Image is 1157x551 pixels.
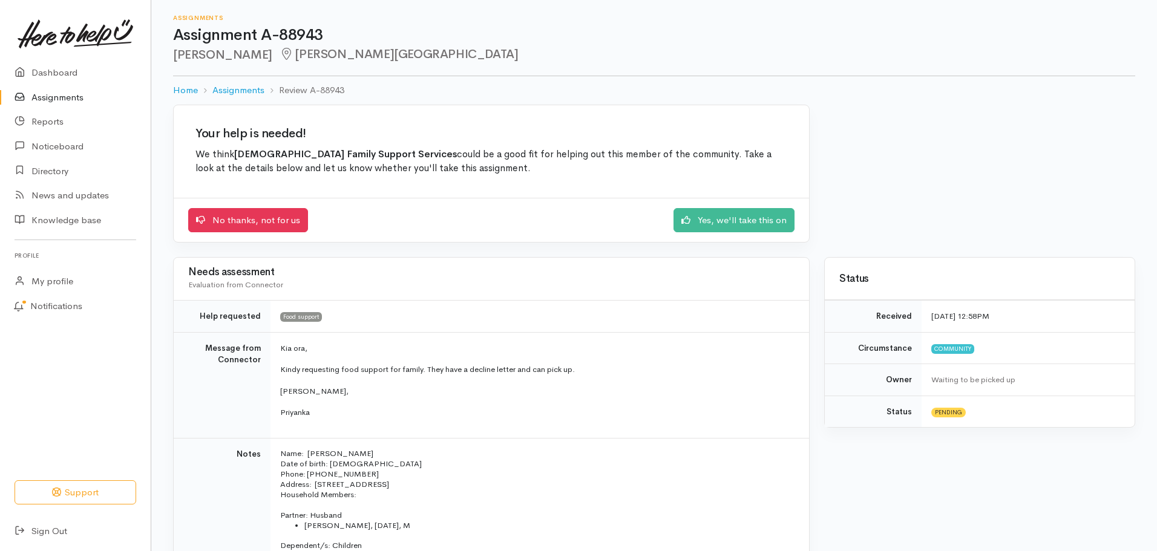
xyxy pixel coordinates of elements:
div: Waiting to be picked up [931,374,1120,386]
td: Received [825,301,922,333]
p: Partner: Husband [280,510,795,520]
a: Home [173,83,198,97]
span: Pending [931,408,966,417]
p: Household Members: [280,489,795,500]
button: Support [15,480,136,505]
p: Name: [PERSON_NAME] Date of birth: [DEMOGRAPHIC_DATA] Phone: [PHONE_NUMBER] [280,448,795,479]
h2: Your help is needed! [195,127,787,140]
p: Address: [STREET_ADDRESS] [280,479,795,489]
a: No thanks, not for us [188,208,308,233]
h2: [PERSON_NAME] [173,48,1135,62]
p: [PERSON_NAME], [280,385,795,397]
td: Message from Connector [174,332,270,438]
b: [DEMOGRAPHIC_DATA] Family Support Services [234,148,457,160]
li: Review A-88943 [264,83,344,97]
a: Assignments [212,83,264,97]
p: Kia ora, [280,342,795,354]
td: Owner [825,364,922,396]
p: We think could be a good fit for helping out this member of the community. Take a look at the det... [195,148,787,176]
p: Kindy requesting food support for family. They have a decline letter and can pick up. [280,364,795,376]
h6: Profile [15,247,136,264]
li: [PERSON_NAME], [DATE], M [304,520,795,530]
p: Dependent/s: Children [280,540,795,550]
time: [DATE] 12:58PM [931,311,989,321]
h1: Assignment A-88943 [173,27,1135,44]
span: [PERSON_NAME][GEOGRAPHIC_DATA] [280,47,519,62]
h3: Status [839,273,1120,285]
a: Yes, we'll take this on [674,208,795,233]
h6: Assignments [173,15,1135,21]
td: Help requested [174,301,270,333]
p: Priyanka [280,406,795,419]
td: Circumstance [825,332,922,364]
h3: Needs assessment [188,267,795,278]
span: Evaluation from Connector [188,279,283,290]
span: Community [931,344,974,354]
span: Food support [280,312,322,322]
td: Status [825,396,922,427]
nav: breadcrumb [173,76,1135,105]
